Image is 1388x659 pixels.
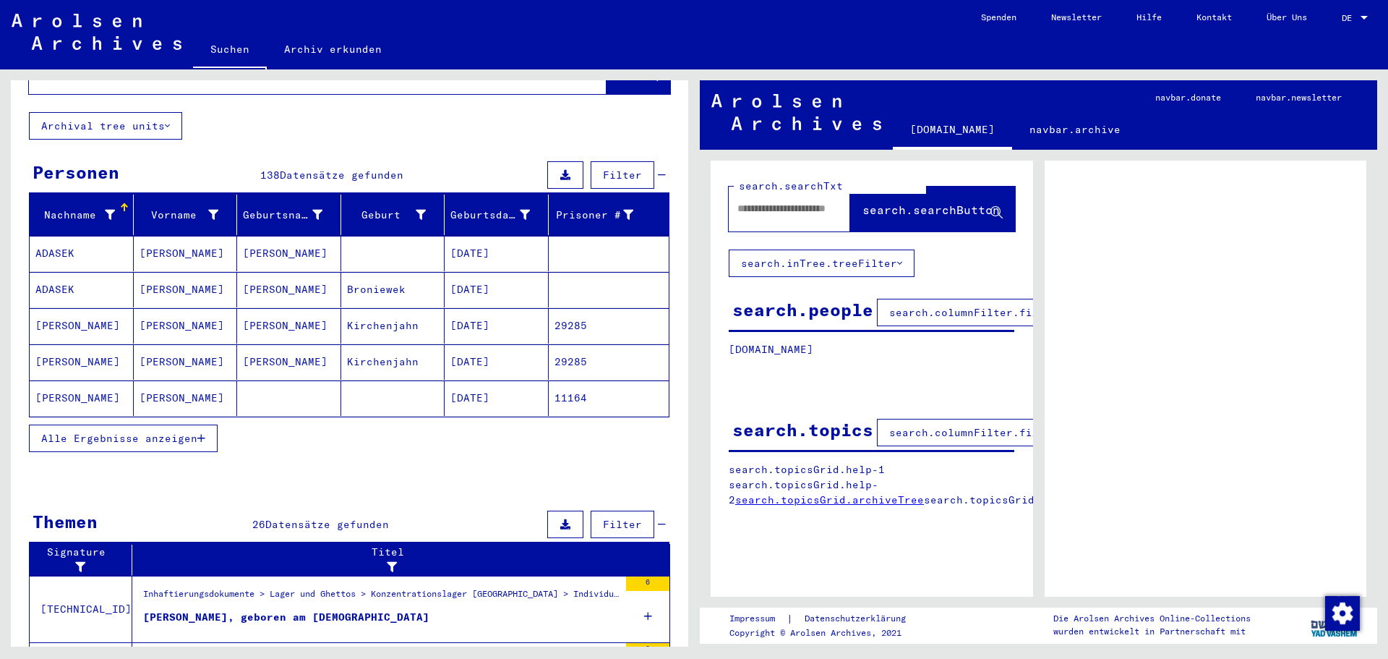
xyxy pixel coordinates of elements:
[243,208,322,223] div: Geburtsname
[237,308,341,344] mat-cell: [PERSON_NAME]
[237,344,341,380] mat-cell: [PERSON_NAME]
[35,545,135,575] div: Signature
[30,195,134,235] mat-header-cell: Nachname
[33,509,98,535] div: Themen
[729,342,1014,357] p: [DOMAIN_NAME]
[445,236,549,271] mat-cell: [DATE]
[549,308,669,344] mat-cell: 29285
[554,203,652,226] div: Prisoner #
[445,344,549,380] mat-cell: [DATE]
[889,426,1058,439] span: search.columnFilter.filter
[1238,80,1359,115] a: navbar.newsletter
[450,208,530,223] div: Geburtsdatum
[237,236,341,271] mat-cell: [PERSON_NAME]
[134,195,238,235] mat-header-cell: Vorname
[729,611,923,626] div: |
[347,208,427,223] div: Geburt‏
[549,195,669,235] mat-header-cell: Prisoner #
[549,344,669,380] mat-cell: 29285
[793,611,923,626] a: Datenschutzerklärung
[603,518,642,531] span: Filter
[877,419,1070,446] button: search.columnFilter.filter
[243,203,340,226] div: Geburtsname
[549,380,669,416] mat-cell: 11164
[729,462,1015,508] p: search.topicsGrid.help-1 search.topicsGrid.help-2 search.topicsGrid.manually.
[33,159,119,185] div: Personen
[1342,13,1358,23] span: DE
[445,195,549,235] mat-header-cell: Geburtsdatum
[347,203,445,226] div: Geburt‏
[35,545,121,575] div: Signature
[735,493,924,506] a: search.topicsGrid.archiveTree
[591,161,654,189] button: Filter
[341,308,445,344] mat-cell: Kirchenjahn
[30,344,134,380] mat-cell: [PERSON_NAME]
[889,306,1058,319] span: search.columnFilter.filter
[341,195,445,235] mat-header-cell: Geburt‏
[1012,112,1138,147] a: navbar.archive
[30,308,134,344] mat-cell: [PERSON_NAME]
[138,545,656,575] div: Titel
[554,208,634,223] div: Prisoner #
[626,577,669,591] div: 6
[729,250,914,277] button: search.inTree.treeFilter
[29,112,182,140] button: Archival tree units
[41,432,197,445] span: Alle Ergebnisse anzeigen
[341,272,445,307] mat-cell: Broniewek
[591,511,654,538] button: Filter
[850,187,1015,231] button: search.searchButton
[134,236,238,271] mat-cell: [PERSON_NAME]
[711,94,881,130] img: Arolsen_neg.svg
[134,308,238,344] mat-cell: [PERSON_NAME]
[30,272,134,307] mat-cell: ADASEK
[35,203,133,226] div: Nachname
[1053,612,1251,625] p: Die Arolsen Archives Online-Collections
[252,518,265,531] span: 26
[862,203,1000,217] span: search.searchButton
[450,203,548,226] div: Geburtsdatum
[877,299,1070,326] button: search.columnFilter.filter
[341,344,445,380] mat-cell: Kirchenjahn
[280,169,403,182] span: Datensätze gefunden
[626,643,669,658] div: 2
[134,344,238,380] mat-cell: [PERSON_NAME]
[12,14,181,50] img: Arolsen_neg.svg
[134,272,238,307] mat-cell: [PERSON_NAME]
[1308,607,1362,643] img: yv_logo.png
[35,208,115,223] div: Nachname
[739,179,843,192] mat-label: search.searchTxt
[267,32,399,67] a: Archiv erkunden
[30,576,132,642] td: [TECHNICAL_ID]
[30,236,134,271] mat-cell: ADASEK
[29,425,218,452] button: Alle Ergebnisse anzeigen
[893,112,1012,150] a: [DOMAIN_NAME]
[1053,625,1251,638] p: wurden entwickelt in Partnerschaft mit
[237,195,341,235] mat-header-cell: Geburtsname
[30,380,134,416] mat-cell: [PERSON_NAME]
[729,626,923,639] p: Copyright © Arolsen Archives, 2021
[134,380,238,416] mat-cell: [PERSON_NAME]
[732,417,873,443] div: search.topics
[143,610,429,625] div: [PERSON_NAME], geboren am [DEMOGRAPHIC_DATA]
[445,308,549,344] mat-cell: [DATE]
[265,518,389,531] span: Datensätze gefunden
[445,272,549,307] mat-cell: [DATE]
[445,380,549,416] mat-cell: [DATE]
[260,169,280,182] span: 138
[140,203,237,226] div: Vorname
[729,611,787,626] a: Impressum
[603,169,642,182] span: Filter
[237,272,341,307] mat-cell: [PERSON_NAME]
[193,32,267,69] a: Suchen
[732,297,873,323] div: search.people
[138,545,641,575] div: Titel
[1325,596,1360,631] img: Zustimmung ändern
[140,208,219,223] div: Vorname
[1138,80,1238,115] a: navbar.donate
[143,587,619,608] div: Inhaftierungsdokumente > Lager und Ghettos > Konzentrationslager [GEOGRAPHIC_DATA] > Individuelle...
